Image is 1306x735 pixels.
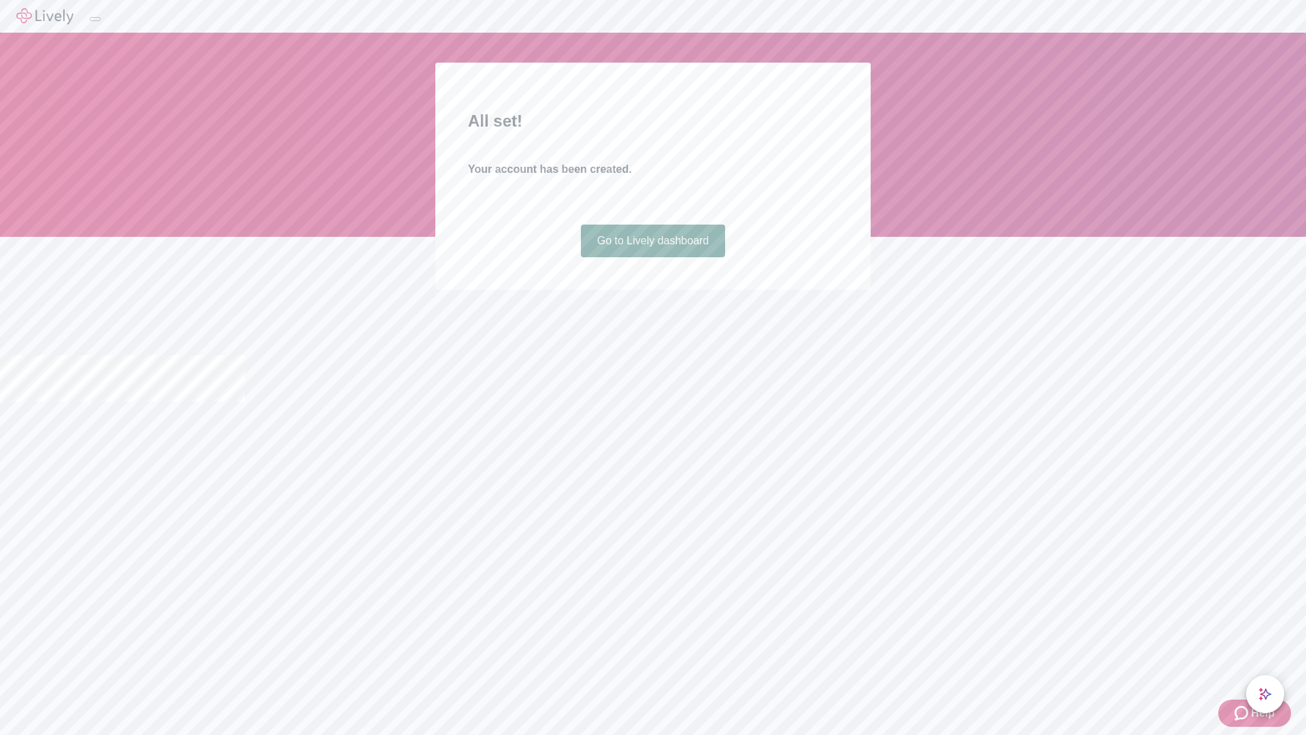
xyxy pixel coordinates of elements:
[1246,675,1284,713] button: chat
[468,161,838,178] h4: Your account has been created.
[1218,700,1291,727] button: Zendesk support iconHelp
[16,8,73,24] img: Lively
[1251,705,1275,721] span: Help
[1258,687,1272,701] svg: Lively AI Assistant
[90,17,101,21] button: Log out
[468,109,838,133] h2: All set!
[1235,705,1251,721] svg: Zendesk support icon
[581,225,726,257] a: Go to Lively dashboard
